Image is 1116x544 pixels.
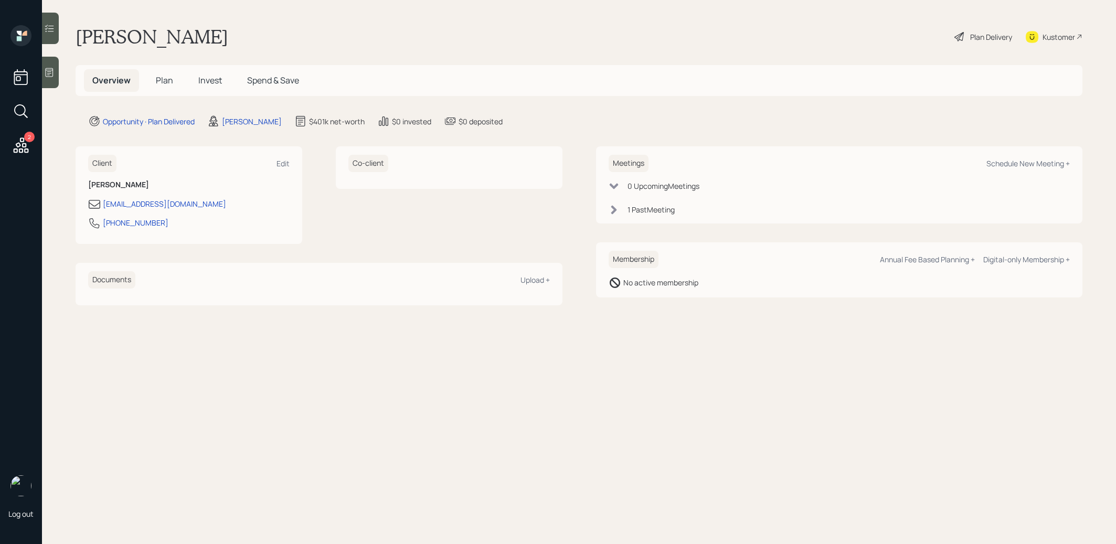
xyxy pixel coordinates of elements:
[24,132,35,142] div: 2
[277,158,290,168] div: Edit
[392,116,431,127] div: $0 invested
[222,116,282,127] div: [PERSON_NAME]
[1043,31,1075,42] div: Kustomer
[628,180,699,191] div: 0 Upcoming Meeting s
[623,277,698,288] div: No active membership
[609,155,649,172] h6: Meetings
[88,180,290,189] h6: [PERSON_NAME]
[459,116,503,127] div: $0 deposited
[628,204,675,215] div: 1 Past Meeting
[8,509,34,519] div: Log out
[986,158,1070,168] div: Schedule New Meeting +
[10,475,31,496] img: treva-nostdahl-headshot.png
[88,271,135,289] h6: Documents
[76,25,228,48] h1: [PERSON_NAME]
[247,74,299,86] span: Spend & Save
[520,275,550,285] div: Upload +
[970,31,1012,42] div: Plan Delivery
[609,251,658,268] h6: Membership
[103,198,226,209] div: [EMAIL_ADDRESS][DOMAIN_NAME]
[156,74,173,86] span: Plan
[983,254,1070,264] div: Digital-only Membership +
[88,155,116,172] h6: Client
[309,116,365,127] div: $401k net-worth
[348,155,388,172] h6: Co-client
[198,74,222,86] span: Invest
[92,74,131,86] span: Overview
[880,254,975,264] div: Annual Fee Based Planning +
[103,116,195,127] div: Opportunity · Plan Delivered
[103,217,168,228] div: [PHONE_NUMBER]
